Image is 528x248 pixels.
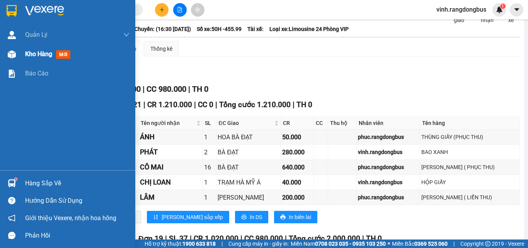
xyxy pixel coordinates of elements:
button: plus [155,3,169,17]
div: HOA BÀ ĐẠT [218,132,279,142]
div: ÁNH [140,132,201,142]
div: 1 [204,132,215,142]
sup: 1 [15,178,17,180]
span: caret-down [513,6,520,13]
button: aim [191,3,204,17]
div: Thống kê [150,44,172,53]
span: TH 0 [192,84,208,94]
th: CC [314,117,329,130]
span: | [293,100,295,109]
span: Số xe: 50H -455.99 [197,25,242,33]
th: Tên hàng [420,117,520,130]
span: sort-ascending [153,214,158,221]
div: [PERSON_NAME] ( PHỤC THU) [421,163,518,171]
span: Miền Nam [291,239,386,248]
span: TH 0 [366,234,382,243]
div: LÂM [140,192,201,203]
span: copyright [485,241,491,246]
div: CÔ MAI [140,162,201,173]
span: CR 1.020.000 [194,234,238,243]
span: Hỗ trợ kỹ thuật: [145,239,216,248]
div: 2 [204,147,215,157]
img: warehouse-icon [8,31,16,39]
strong: 0708 023 035 - 0935 103 250 [315,241,386,247]
span: down [123,32,129,38]
th: Nhân viên [357,117,421,130]
div: 0987369685 [50,34,129,45]
span: Giới thiệu Vexere, nhận hoa hồng [25,213,116,223]
div: THÙNG GIẤY (PHỤC THU) [421,133,518,141]
div: 200.000 [282,193,312,202]
span: ⚪️ [388,242,390,245]
span: | [143,84,145,94]
div: [PERSON_NAME] [218,193,279,202]
div: BÀ ĐẠT [218,147,279,157]
td: LÂM [139,190,203,205]
span: Gửi: [7,7,19,15]
span: printer [241,214,247,221]
button: sort-ascending[PERSON_NAME] sắp xếp [147,211,229,223]
div: CHỊ LOAN [140,177,201,188]
span: question-circle [8,197,15,204]
span: | [143,100,145,109]
span: vinh.rangdongbus [430,5,492,14]
span: CC 980.000 [146,84,186,94]
div: vinh.rangdongbus [358,148,419,156]
span: plus [159,7,165,12]
span: | [453,239,455,248]
span: CC 0 [198,100,213,109]
span: Tài xế: [247,25,264,33]
strong: 1900 633 818 [182,241,216,247]
div: phuc.rangdongbus [358,163,419,171]
div: 50.000 [282,132,312,142]
div: phuc.rangdongbus [358,193,419,202]
span: aim [195,7,200,12]
span: | [194,100,196,109]
img: warehouse-icon [8,179,16,187]
div: BÀ ĐẠT [218,162,279,172]
button: printerIn DS [235,211,268,223]
div: PHÁT [140,147,201,157]
div: TRẠM HÀ MỸ Á [218,178,279,187]
span: TH 0 [296,100,312,109]
div: Phản hồi [25,230,129,241]
span: [PERSON_NAME] sắp xếp [162,213,223,221]
div: 1 [204,193,215,202]
span: Cung cấp máy in - giấy in: [228,239,289,248]
div: Hướng dẫn sử dụng [25,195,129,207]
div: phuc.rangdongbus [358,133,419,141]
div: 640.000 [282,162,312,172]
div: 1 [204,178,215,187]
button: printerIn biên lai [274,211,317,223]
div: Bến xe [GEOGRAPHIC_DATA] [50,7,129,25]
div: Bến xe Miền Đông [7,7,45,34]
img: warehouse-icon [8,50,16,58]
span: ĐC Giao [218,119,273,127]
button: caret-down [510,3,523,17]
span: Quản Lý [25,30,48,39]
td: ÁNH [139,130,203,145]
th: Thu hộ [328,117,356,130]
sup: 1 [500,3,506,9]
th: SL [203,117,216,130]
span: message [8,232,15,239]
span: Tổng cước 2.000.000 [289,234,360,243]
span: | [165,234,167,243]
span: CC 980.000 [244,234,283,243]
span: Tên người nhận [141,119,195,127]
td: PHÁT [139,145,203,160]
span: Tổng cước 1.210.000 [219,100,291,109]
div: A YÊN [50,25,129,34]
span: Nhận: [50,7,69,15]
span: | [188,84,190,94]
div: [PERSON_NAME] ( LIẾN THU) [421,193,518,202]
span: notification [8,214,15,222]
span: In DS [250,213,262,221]
div: vinh.rangdongbus [358,178,419,186]
span: | [285,234,287,243]
span: Miền Bắc [392,239,448,248]
div: BAO XANH [421,148,518,156]
div: 16 [204,162,215,172]
div: 280.000 [282,147,312,157]
span: CR 1.210.000 [147,100,192,109]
